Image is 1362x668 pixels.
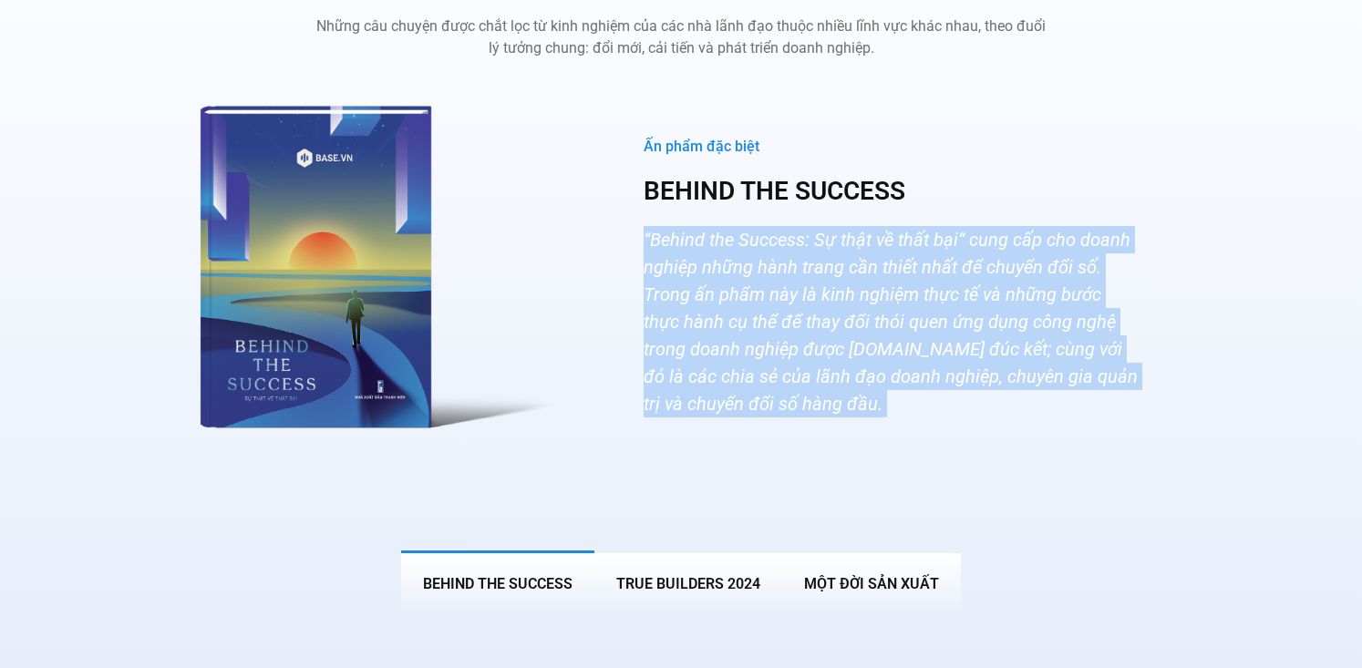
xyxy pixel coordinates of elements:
[804,575,939,592] span: MỘT ĐỜI SẢN XUẤT
[644,175,1139,208] h3: BEHIND THE SUCCESS
[644,138,1139,157] div: Ấn phẩm đặc biệt
[423,575,573,592] span: BEHIND THE SUCCESS
[644,226,1139,417] p: “Behind the Success: Sự thật về thất bại“ cung cấp cho doanh nghiệp những hành trang cần thiết nh...
[616,575,760,592] span: True Builders 2024
[316,15,1046,59] p: Những câu chuyện được chắt lọc từ kinh nghiệm của các nhà lãnh đạo thuộc nhiều lĩnh vực khác nhau...
[170,77,1192,614] div: Các tab. Mở mục bằng phím Enter hoặc Space, đóng bằng phím Esc và di chuyển bằng các phím mũi tên.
